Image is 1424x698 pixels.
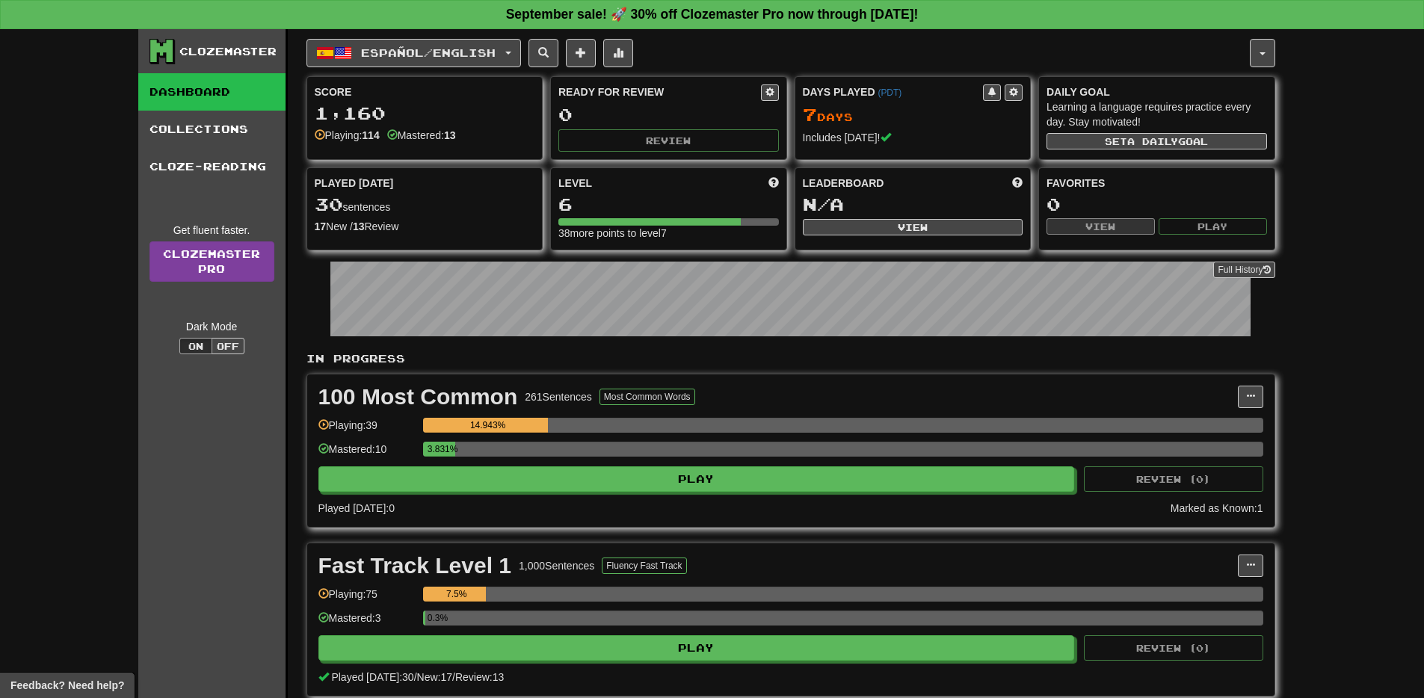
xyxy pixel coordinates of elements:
a: Dashboard [138,73,286,111]
span: New: 17 [417,671,452,683]
button: Play [318,635,1075,661]
a: Collections [138,111,286,148]
span: Español / English [361,46,496,59]
div: 0 [558,105,779,124]
span: Played [DATE]: 0 [318,502,395,514]
button: Play [318,466,1075,492]
div: 1,000 Sentences [519,558,594,573]
div: 3.831% [428,442,455,457]
strong: 13 [353,220,365,232]
a: Cloze-Reading [138,148,286,185]
div: 7.5% [428,587,486,602]
button: Full History [1213,262,1274,278]
strong: 114 [362,129,379,141]
strong: 17 [315,220,327,232]
div: Mastered: [387,128,456,143]
span: Open feedback widget [10,678,124,693]
div: 261 Sentences [525,389,592,404]
button: Review [558,129,779,152]
span: / [452,671,455,683]
div: Ready for Review [558,84,761,99]
div: Favorites [1047,176,1267,191]
div: Playing: 75 [318,587,416,611]
div: 38 more points to level 7 [558,226,779,241]
div: 6 [558,195,779,214]
a: (PDT) [878,87,901,98]
div: Daily Goal [1047,84,1267,99]
span: Score more points to level up [768,176,779,191]
span: a daily [1127,136,1178,146]
span: Level [558,176,592,191]
div: sentences [315,195,535,214]
div: Get fluent faster. [150,223,274,238]
button: View [1047,218,1155,235]
a: ClozemasterPro [150,241,274,282]
button: Off [212,338,244,354]
p: In Progress [306,351,1275,366]
div: Playing: [315,128,380,143]
strong: 13 [444,129,456,141]
div: Learning a language requires practice every day. Stay motivated! [1047,99,1267,129]
div: Dark Mode [150,319,274,334]
button: Seta dailygoal [1047,133,1267,149]
span: This week in points, UTC [1012,176,1023,191]
button: Add sentence to collection [566,39,596,67]
span: Leaderboard [803,176,884,191]
div: Score [315,84,535,99]
div: 100 Most Common [318,386,518,408]
button: Search sentences [528,39,558,67]
div: 1,160 [315,104,535,123]
button: Play [1159,218,1267,235]
span: Played [DATE]: 30 [331,671,413,683]
button: Fluency Fast Track [602,558,686,574]
div: Mastered: 3 [318,611,416,635]
div: Mastered: 10 [318,442,416,466]
div: Marked as Known: 1 [1171,501,1263,516]
div: New / Review [315,219,535,234]
span: / [414,671,417,683]
div: Includes [DATE]! [803,130,1023,145]
strong: September sale! 🚀 30% off Clozemaster Pro now through [DATE]! [506,7,919,22]
span: N/A [803,194,844,214]
div: Days Played [803,84,984,99]
button: On [179,338,212,354]
div: Day s [803,105,1023,125]
div: Fast Track Level 1 [318,555,512,577]
button: Review (0) [1084,466,1263,492]
button: View [803,219,1023,235]
span: 7 [803,104,817,125]
span: Review: 13 [455,671,504,683]
button: Most Common Words [600,389,695,405]
div: 14.943% [428,418,549,433]
button: Review (0) [1084,635,1263,661]
div: Clozemaster [179,44,277,59]
button: Español/English [306,39,521,67]
span: Played [DATE] [315,176,394,191]
div: Playing: 39 [318,418,416,442]
span: 30 [315,194,343,214]
div: 0 [1047,195,1267,214]
button: More stats [603,39,633,67]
